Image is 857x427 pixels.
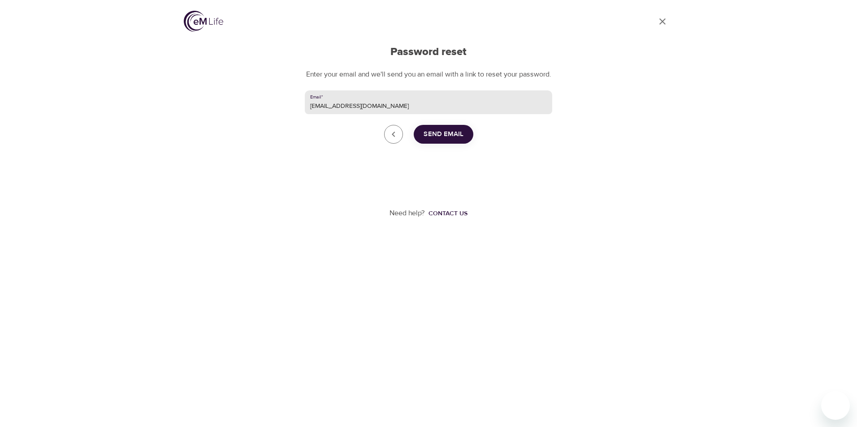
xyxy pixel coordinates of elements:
[821,391,850,420] iframe: Button to launch messaging window
[184,11,223,32] img: logo
[424,128,463,140] span: Send Email
[425,209,467,218] a: Contact us
[652,11,673,32] a: close
[390,208,425,218] p: Need help?
[428,209,467,218] div: Contact us
[305,46,552,59] h2: Password reset
[414,125,473,144] button: Send Email
[384,125,403,144] a: close
[305,69,552,80] p: Enter your email and we'll send you an email with a link to reset your password.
